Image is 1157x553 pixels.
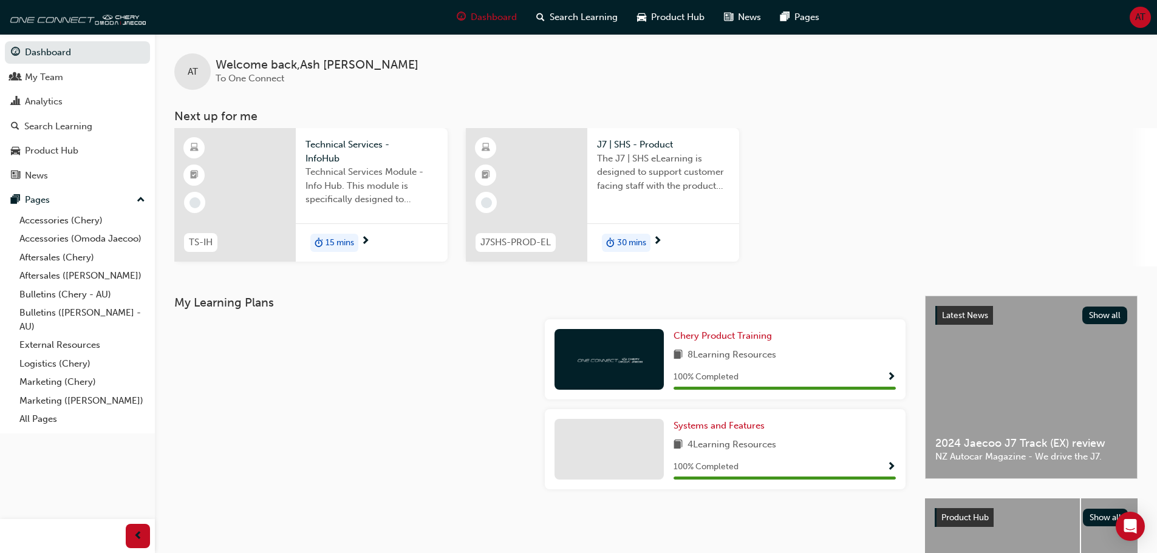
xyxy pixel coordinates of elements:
[216,58,418,72] span: Welcome back , Ash [PERSON_NAME]
[137,192,145,208] span: up-icon
[190,168,199,183] span: booktick-icon
[887,372,896,383] span: Show Progress
[11,146,20,157] span: car-icon
[15,266,150,285] a: Aftersales ([PERSON_NAME])
[134,529,143,544] span: prev-icon
[942,310,988,321] span: Latest News
[597,138,729,152] span: J7 | SHS - Product
[25,193,50,207] div: Pages
[305,165,438,206] span: Technical Services Module - Info Hub. This module is specifically designed to address the require...
[15,410,150,429] a: All Pages
[653,236,662,247] span: next-icon
[688,348,776,363] span: 8 Learning Resources
[216,73,284,84] span: To One Connect
[674,370,739,384] span: 100 % Completed
[11,171,20,182] span: news-icon
[5,39,150,189] button: DashboardMy TeamAnalyticsSearch LearningProduct HubNews
[714,5,771,30] a: news-iconNews
[5,115,150,138] a: Search Learning
[471,10,517,24] span: Dashboard
[724,10,733,25] span: news-icon
[1083,509,1128,526] button: Show all
[155,109,1157,123] h3: Next up for me
[25,95,63,109] div: Analytics
[15,304,150,336] a: Bulletins ([PERSON_NAME] - AU)
[15,229,150,248] a: Accessories (Omoda Jaecoo)
[482,168,490,183] span: booktick-icon
[315,235,323,251] span: duration-icon
[6,5,146,29] img: oneconnect
[674,419,770,433] a: Systems and Features
[15,336,150,355] a: External Resources
[794,10,819,24] span: Pages
[5,41,150,64] a: Dashboard
[15,211,150,230] a: Accessories (Chery)
[25,169,48,183] div: News
[5,90,150,113] a: Analytics
[887,462,896,473] span: Show Progress
[617,236,646,250] span: 30 mins
[11,97,20,107] span: chart-icon
[576,353,643,365] img: oneconnect
[1135,10,1145,24] span: AT
[674,420,765,431] span: Systems and Features
[188,65,198,79] span: AT
[5,165,150,187] a: News
[11,47,20,58] span: guage-icon
[527,5,627,30] a: search-iconSearch Learning
[190,140,199,156] span: learningResourceType_ELEARNING-icon
[627,5,714,30] a: car-iconProduct Hub
[481,197,492,208] span: learningRecordVerb_NONE-icon
[189,236,213,249] span: TS-IH
[24,120,92,134] div: Search Learning
[935,450,1127,464] span: NZ Autocar Magazine - We drive the J7.
[674,438,683,453] span: book-icon
[174,128,448,262] a: TS-IHTechnical Services - InfoHubTechnical Services Module - Info Hub. This module is specificall...
[15,392,150,410] a: Marketing ([PERSON_NAME])
[25,70,63,84] div: My Team
[935,508,1128,528] a: Product HubShow all
[550,10,618,24] span: Search Learning
[15,285,150,304] a: Bulletins (Chery - AU)
[637,10,646,25] span: car-icon
[447,5,527,30] a: guage-iconDashboard
[25,144,78,158] div: Product Hub
[651,10,705,24] span: Product Hub
[305,138,438,165] span: Technical Services - InfoHub
[536,10,545,25] span: search-icon
[5,66,150,89] a: My Team
[674,330,772,341] span: Chery Product Training
[771,5,829,30] a: pages-iconPages
[1082,307,1128,324] button: Show all
[174,296,906,310] h3: My Learning Plans
[5,189,150,211] button: Pages
[941,512,989,523] span: Product Hub
[15,373,150,392] a: Marketing (Chery)
[738,10,761,24] span: News
[597,152,729,193] span: The J7 | SHS eLearning is designed to support customer facing staff with the product and sales in...
[457,10,466,25] span: guage-icon
[189,197,200,208] span: learningRecordVerb_NONE-icon
[15,355,150,373] a: Logistics (Chery)
[887,370,896,385] button: Show Progress
[11,195,20,206] span: pages-icon
[326,236,354,250] span: 15 mins
[15,248,150,267] a: Aftersales (Chery)
[688,438,776,453] span: 4 Learning Resources
[925,296,1138,479] a: Latest NewsShow all2024 Jaecoo J7 Track (EX) reviewNZ Autocar Magazine - We drive the J7.
[606,235,615,251] span: duration-icon
[780,10,790,25] span: pages-icon
[482,140,490,156] span: learningResourceType_ELEARNING-icon
[466,128,739,262] a: J7SHS-PROD-ELJ7 | SHS - ProductThe J7 | SHS eLearning is designed to support customer facing staf...
[11,72,20,83] span: people-icon
[1130,7,1151,28] button: AT
[5,140,150,162] a: Product Hub
[361,236,370,247] span: next-icon
[674,348,683,363] span: book-icon
[935,436,1127,450] span: 2024 Jaecoo J7 Track (EX) review
[887,460,896,475] button: Show Progress
[1116,512,1145,541] div: Open Intercom Messenger
[674,460,739,474] span: 100 % Completed
[11,121,19,132] span: search-icon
